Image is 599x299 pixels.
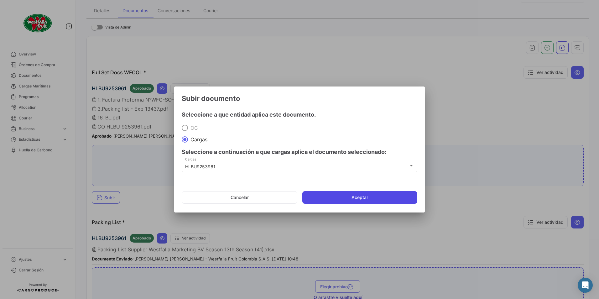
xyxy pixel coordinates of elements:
[182,110,417,119] h4: Seleccione a que entidad aplica este documento.
[302,191,417,204] button: Aceptar
[185,164,216,169] mat-select-trigger: HLBU9253961
[182,191,297,204] button: Cancelar
[182,94,417,103] h3: Subir documento
[188,136,207,143] span: Cargas
[182,148,417,156] h4: Seleccione a continuación a que cargas aplica el documento seleccionado:
[578,278,593,293] div: Abrir Intercom Messenger
[188,125,198,131] span: OC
